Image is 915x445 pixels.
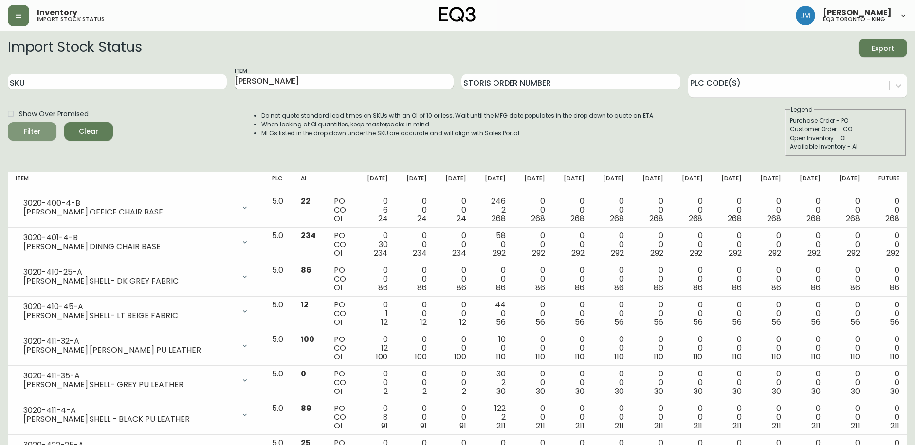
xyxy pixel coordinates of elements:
[8,172,264,193] th: Item
[334,248,342,259] span: OI
[452,248,466,259] span: 234
[757,266,781,292] div: 0 0
[496,317,506,328] span: 56
[757,335,781,361] div: 0 0
[457,213,466,224] span: 24
[718,266,742,292] div: 0 0
[575,420,585,431] span: 211
[356,172,396,193] th: [DATE]
[301,265,311,276] span: 86
[611,248,624,259] span: 292
[689,213,703,224] span: 268
[19,109,89,119] span: Show Over Promised
[757,370,781,396] div: 0 0
[513,172,553,193] th: [DATE]
[640,266,663,292] div: 0 0
[750,172,789,193] th: [DATE]
[23,372,235,380] div: 3020-411-35-A
[575,386,585,397] span: 30
[264,172,293,193] th: PLC
[790,106,814,114] legend: Legend
[16,197,256,218] div: 3020-400-4-B[PERSON_NAME] OFFICE CHAIR BASE
[876,197,899,223] div: 0 0
[610,213,624,224] span: 268
[403,370,427,396] div: 0 0
[457,282,466,293] span: 86
[866,42,899,54] span: Export
[811,351,821,362] span: 110
[732,317,742,328] span: 56
[442,197,466,223] div: 0 0
[261,129,655,138] li: MFGs listed in the drop down under the SKU are accurate and will align with Sales Portal.
[710,172,750,193] th: [DATE]
[640,335,663,361] div: 0 0
[836,335,860,361] div: 0 0
[264,262,293,297] td: 5.0
[649,213,663,224] span: 268
[264,228,293,262] td: 5.0
[493,248,506,259] span: 292
[561,301,585,327] div: 0 0
[364,301,388,327] div: 0 1
[679,266,703,292] div: 0 0
[797,404,821,430] div: 0 0
[364,404,388,430] div: 0 8
[420,317,427,328] span: 12
[693,351,703,362] span: 110
[261,120,655,129] li: When looking at OI quantities, keep masterpacks in mind.
[301,368,306,379] span: 0
[561,335,585,361] div: 0 0
[535,317,545,328] span: 56
[876,335,899,361] div: 0 0
[890,351,899,362] span: 110
[23,199,235,208] div: 3020-400-4-B
[890,317,899,328] span: 56
[790,142,901,151] div: Available Inventory - AI
[334,317,342,328] span: OI
[640,404,663,430] div: 0 0
[23,303,235,311] div: 3020-410-45-A
[521,370,545,396] div: 0 0
[496,386,506,397] span: 30
[561,404,585,430] div: 0 0
[334,370,348,396] div: PO CO
[381,420,388,431] span: 91
[718,231,742,258] div: 0 0
[823,9,892,17] span: [PERSON_NAME]
[592,172,632,193] th: [DATE]
[23,406,235,415] div: 3020-411-4-A
[836,266,860,292] div: 0 0
[334,420,342,431] span: OI
[459,420,466,431] span: 91
[532,248,545,259] span: 292
[23,415,235,424] div: [PERSON_NAME] SHELL - BLACK PU LEATHER
[771,351,781,362] span: 110
[789,172,828,193] th: [DATE]
[876,370,899,396] div: 0 0
[561,370,585,396] div: 0 0
[846,213,860,224] span: 268
[264,400,293,435] td: 5.0
[264,297,293,331] td: 5.0
[413,248,427,259] span: 234
[439,7,476,22] img: logo
[37,9,77,17] span: Inventory
[474,172,513,193] th: [DATE]
[797,301,821,327] div: 0 0
[885,213,899,224] span: 268
[23,242,235,251] div: [PERSON_NAME] DINNG CHAIR BASE
[561,231,585,258] div: 0 0
[521,231,545,258] div: 0 0
[693,282,703,293] span: 86
[654,420,663,431] span: 211
[823,17,885,22] h5: eq3 toronto - king
[381,317,388,328] span: 12
[16,301,256,322] div: 3020-410-45-A[PERSON_NAME] SHELL- LT BEIGE FABRIC
[482,266,506,292] div: 0 0
[364,335,388,361] div: 0 12
[571,248,585,259] span: 292
[293,172,326,193] th: AI
[890,386,899,397] span: 30
[771,282,781,293] span: 86
[876,404,899,430] div: 0 0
